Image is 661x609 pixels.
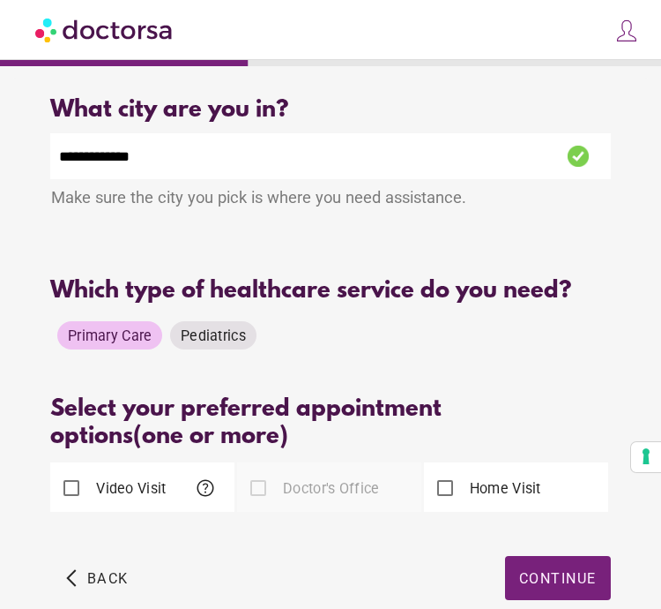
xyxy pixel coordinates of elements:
label: Doctor's Office [279,478,379,499]
span: help [195,477,216,499]
img: icons8-customer-100.png [614,19,639,43]
span: Pediatrics [181,327,246,344]
span: Primary Care [68,327,152,344]
label: Video Visit [93,478,166,499]
div: Select your preferred appointment options [50,396,610,451]
span: Continue [519,570,597,587]
label: Home Visit [466,478,541,499]
div: Which type of healthcare service do you need? [50,278,610,305]
span: Back [87,570,129,587]
button: arrow_back_ios Back [59,556,136,600]
div: What city are you in? [50,97,610,124]
span: (one or more) [133,424,288,451]
div: Make sure the city you pick is where you need assistance. [50,179,610,220]
button: Continue [505,556,611,600]
img: Doctorsa.com [35,10,175,49]
button: Your consent preferences for tracking technologies [631,442,661,472]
